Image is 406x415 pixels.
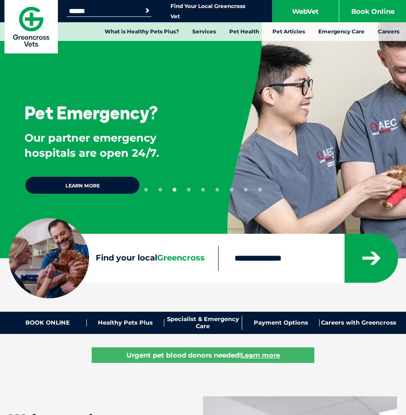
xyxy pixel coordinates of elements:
[230,188,233,191] button: 7 of 9
[24,130,198,160] p: Our partner emergency hospitals are open 24/7.
[258,188,262,191] button: 9 of 9
[201,188,205,191] button: 5 of 9
[371,22,406,41] a: Careers
[157,253,205,263] span: Greencross
[241,351,280,359] u: Learn more
[24,104,158,122] h3: Pet Emergency?
[312,22,371,41] a: Emergency Care
[244,188,248,191] button: 8 of 9
[171,3,245,20] a: Find Your Local Greencross Vet
[215,188,219,191] button: 6 of 9
[223,22,266,41] a: Pet Health
[186,22,223,41] a: Services
[24,176,140,195] a: Learn more
[173,188,176,191] button: 3 of 9
[87,319,165,326] a: Healthy Pets Plus
[9,319,87,326] a: BOOK ONLINE
[144,188,148,191] button: 1 of 9
[266,22,312,41] a: Pet Articles
[320,319,397,326] a: Careers with Greencross
[164,316,242,330] a: Specialist & Emergency Care
[158,188,162,191] button: 2 of 9
[98,22,186,41] a: What is Healthy Pets Plus?
[143,6,152,15] button: Search
[92,347,314,363] a: Urgent pet blood donors needed!Learn more
[9,253,218,263] label: Find your local
[187,188,191,191] button: 4 of 9
[242,319,320,326] a: Payment Options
